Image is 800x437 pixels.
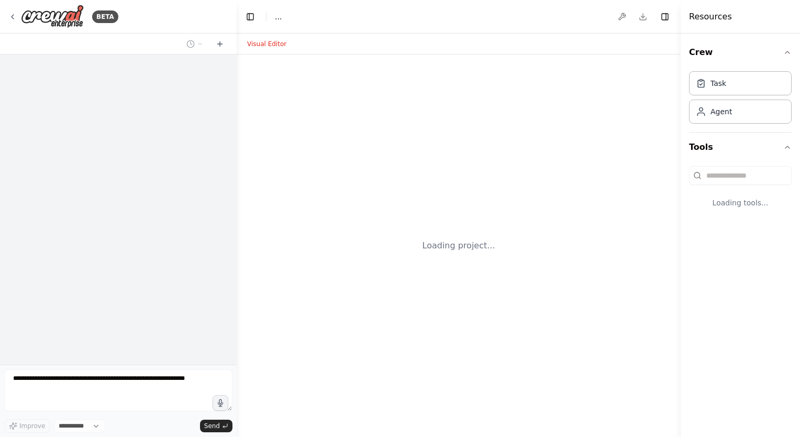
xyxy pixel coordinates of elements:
nav: breadcrumb [275,12,282,22]
div: Loading tools... [689,189,792,216]
span: Improve [19,422,45,430]
div: Tools [689,162,792,225]
button: Click to speak your automation idea [213,395,228,411]
button: Hide right sidebar [658,9,672,24]
button: Send [200,420,232,432]
img: Logo [21,5,84,28]
button: Visual Editor [241,38,293,50]
div: Crew [689,67,792,132]
button: Start a new chat [212,38,228,50]
span: Send [204,422,220,430]
h4: Resources [689,10,732,23]
button: Improve [4,419,50,433]
button: Hide left sidebar [243,9,258,24]
span: ... [275,12,282,22]
div: Task [710,78,726,89]
button: Switch to previous chat [182,38,207,50]
div: Loading project... [423,239,495,252]
button: Crew [689,38,792,67]
div: BETA [92,10,118,23]
div: Agent [710,106,732,117]
button: Tools [689,133,792,162]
